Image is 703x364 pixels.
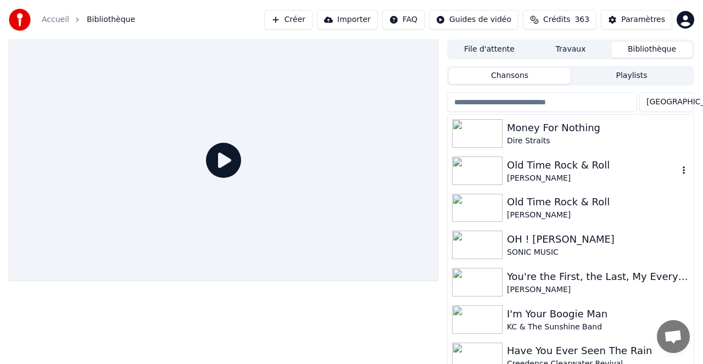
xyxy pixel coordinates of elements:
button: FAQ [382,10,425,30]
div: [PERSON_NAME] [507,210,689,221]
button: File d'attente [449,42,530,58]
div: OH ! [PERSON_NAME] [507,232,689,247]
div: Ouvrir le chat [657,320,690,353]
button: Créer [264,10,313,30]
div: Paramètres [621,14,665,25]
button: Bibliothèque [611,42,693,58]
div: [PERSON_NAME] [507,173,678,184]
a: Accueil [42,14,69,25]
button: Importer [317,10,378,30]
span: 363 [574,14,589,25]
span: Bibliothèque [87,14,135,25]
div: Old Time Rock & Roll [507,194,689,210]
div: Money For Nothing [507,120,689,136]
div: Dire Straits [507,136,689,147]
button: Crédits363 [523,10,596,30]
nav: breadcrumb [42,14,135,25]
div: I'm Your Boogie Man [507,306,689,322]
button: Paramètres [601,10,672,30]
div: KC & The Sunshine Band [507,322,689,333]
button: Travaux [530,42,611,58]
button: Playlists [571,68,693,84]
div: Have You Ever Seen The Rain [507,343,689,359]
img: youka [9,9,31,31]
div: [PERSON_NAME] [507,284,689,295]
div: You're the First, the Last, My Everything [507,269,689,284]
button: Chansons [449,68,571,84]
div: Old Time Rock & Roll [507,158,678,173]
div: SONIC MUSIC [507,247,689,258]
span: Crédits [543,14,570,25]
button: Guides de vidéo [429,10,518,30]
